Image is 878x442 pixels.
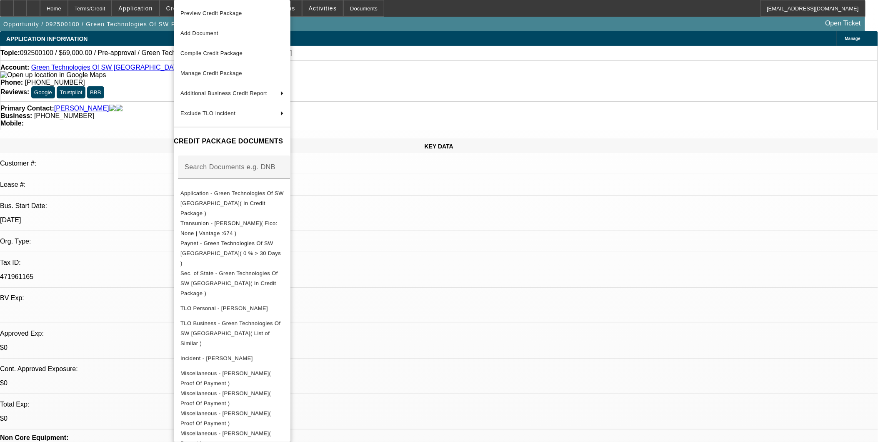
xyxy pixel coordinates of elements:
button: Miscellaneous - Taylor, Christopher( Proof Of Payment ) [174,369,290,389]
button: Miscellaneous - Taylor, Christopher( Proof Of Payment ) [174,389,290,409]
mat-label: Search Documents e.g. DNB [185,163,275,171]
span: Miscellaneous - [PERSON_NAME]( Proof Of Payment ) [180,390,271,407]
span: Add Document [180,30,218,36]
button: Sec. of State - Green Technologies Of SW FL( In Credit Package ) [174,269,290,299]
button: Application - Green Technologies Of SW FL( In Credit Package ) [174,188,290,218]
span: Application - Green Technologies Of SW [GEOGRAPHIC_DATA]( In Credit Package ) [180,190,284,216]
button: Transunion - Taylor, Christopher( Fico: None | Vantage :674 ) [174,218,290,239]
span: Transunion - [PERSON_NAME]( Fico: None | Vantage :674 ) [180,220,278,236]
button: Miscellaneous - Taylor, Christopher( Proof Of Payment ) [174,409,290,429]
h4: CREDIT PACKAGE DOCUMENTS [174,136,290,146]
span: Preview Credit Package [180,10,242,16]
span: TLO Personal - [PERSON_NAME] [180,305,268,311]
span: Manage Credit Package [180,70,242,76]
button: TLO Business - Green Technologies Of SW FL( List of Similar ) [174,319,290,349]
span: Additional Business Credit Report [180,90,267,96]
span: Incident - [PERSON_NAME] [180,355,253,362]
span: Exclude TLO Incident [180,110,235,116]
span: Compile Credit Package [180,50,243,56]
span: Sec. of State - Green Technologies Of SW [GEOGRAPHIC_DATA]( In Credit Package ) [180,270,278,296]
span: Paynet - Green Technologies Of SW [GEOGRAPHIC_DATA]( 0 % > 30 Days ) [180,240,281,266]
span: TLO Business - Green Technologies Of SW [GEOGRAPHIC_DATA]( List of Similar ) [180,320,281,347]
span: Miscellaneous - [PERSON_NAME]( Proof Of Payment ) [180,410,271,427]
button: TLO Personal - Taylor, Christopher [174,299,290,319]
span: Miscellaneous - [PERSON_NAME]( Proof Of Payment ) [180,370,271,387]
button: Incident - Taylor, Christopher [174,349,290,369]
button: Paynet - Green Technologies Of SW FL( 0 % > 30 Days ) [174,239,290,269]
